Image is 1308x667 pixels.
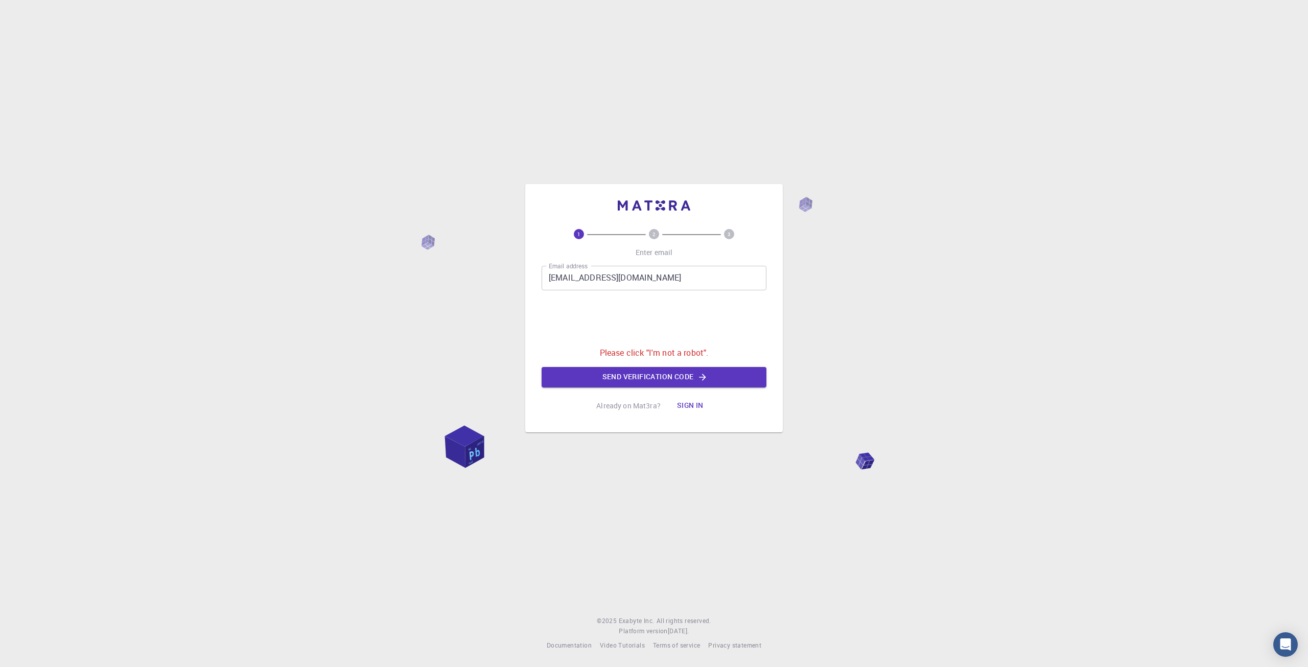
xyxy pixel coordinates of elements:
span: Platform version [619,626,667,636]
a: [DATE]. [668,626,689,636]
a: Terms of service [653,640,700,651]
a: Privacy statement [708,640,761,651]
text: 3 [728,231,731,238]
a: Video Tutorials [600,640,645,651]
span: Video Tutorials [600,641,645,649]
span: All rights reserved. [657,616,711,626]
p: Please click "I'm not a robot". [600,347,709,359]
text: 2 [652,231,656,238]
span: Privacy statement [708,641,761,649]
a: Exabyte Inc. [619,616,655,626]
div: Open Intercom Messenger [1273,632,1298,657]
a: Documentation [547,640,592,651]
label: Email address [549,262,588,270]
p: Enter email [636,247,673,258]
span: Exabyte Inc. [619,616,655,625]
span: Documentation [547,641,592,649]
iframe: reCAPTCHA [576,298,732,338]
text: 1 [577,231,580,238]
span: Terms of service [653,641,700,649]
span: [DATE] . [668,627,689,635]
button: Sign in [669,396,712,416]
p: Already on Mat3ra? [596,401,661,411]
button: Send verification code [542,367,766,387]
span: © 2025 [597,616,618,626]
